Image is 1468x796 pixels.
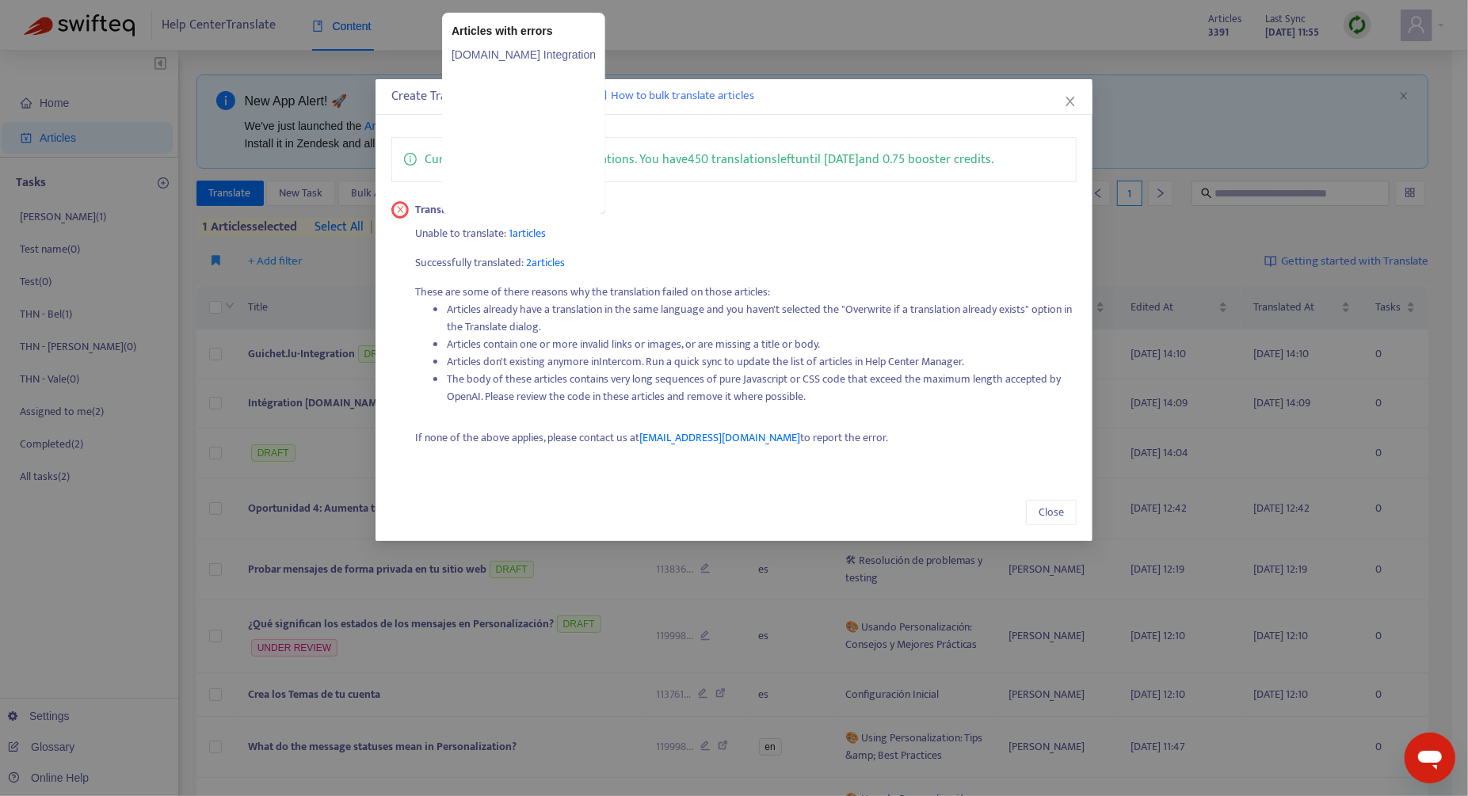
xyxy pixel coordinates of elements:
li: Articles contain one or more invalid links or images, or are missing a title or body. [447,336,1077,353]
p: If none of the above applies, please contact us at to report the error. [415,429,1077,447]
button: Close [1062,93,1079,110]
span: info-circle [404,150,417,166]
span: 1 articles [509,224,547,242]
li: Articles already have a translation in the same language and you haven't selected the "Overwrite ... [447,301,1077,336]
p: These are some of there reasons why the translation failed on those articles: [415,284,1077,417]
p: Successfully translated: [415,254,1077,272]
span: Close [1039,504,1064,521]
a: How to bulk translate articles [594,87,754,105]
span: close [396,205,405,214]
strong: Translation executed with errors [415,201,571,219]
p: Unable to translate: [415,225,1077,242]
a: [DOMAIN_NAME] Integration [452,46,596,63]
span: How to bulk translate articles [611,87,754,105]
span: [EMAIL_ADDRESS][DOMAIN_NAME] [639,428,800,447]
div: Articles with errors [452,22,596,40]
iframe: Button to launch messaging window [1405,733,1455,783]
div: Create Translations of Articles [391,87,1077,106]
li: Articles don't existing anymore in Intercom . Run a quick sync to update the list of articles in ... [447,353,1077,371]
span: 2 articles [527,253,566,272]
p: Current usage: 350 / 800.75 translations . You have 450 translations left until [DATE] and 0.75 b... [425,150,993,169]
li: The body of these articles contains very long sequences of pure Javascript or CSS code that excee... [447,371,1077,406]
span: close [1064,95,1077,108]
button: Close [1026,500,1077,525]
